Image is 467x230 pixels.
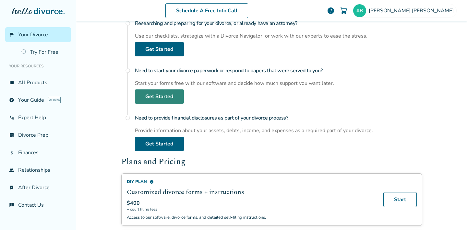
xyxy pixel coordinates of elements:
span: info [150,180,154,184]
span: radio_button_unchecked [125,21,130,26]
div: DIY Plan [127,179,376,185]
span: $400 [127,200,140,207]
span: group [9,167,14,173]
span: explore [9,98,14,103]
img: Cart [340,7,348,15]
a: phone_in_talkExpert Help [5,110,71,125]
div: Use our checklists, strategize with a Divorce Navigator, or work with our experts to ease the str... [135,32,422,40]
a: bookmark_checkAfter Divorce [5,180,71,195]
span: + court filing fees [127,207,376,212]
span: bookmark_check [9,185,14,190]
a: Get Started [135,42,184,56]
a: exploreYour GuideAI beta [5,93,71,108]
div: Start your forms free with our software and decide how much support you want later. [135,80,422,87]
a: view_listAll Products [5,75,71,90]
span: view_list [9,80,14,85]
h2: Plans and Pricing [121,156,422,168]
span: radio_button_unchecked [125,115,130,121]
span: phone_in_talk [9,115,14,120]
a: flag_2Your Divorce [5,27,71,42]
span: chat_info [9,202,14,208]
p: Access to our software, divorce forms, and detailed self-filing instructions. [127,214,376,220]
span: list_alt_check [9,132,14,138]
a: Start [383,192,417,207]
h4: Need to provide financial disclosures as part of your divorce process? [135,111,422,124]
a: Get Started [135,89,184,104]
li: Your Resources [5,60,71,73]
span: Your Divorce [18,31,48,38]
span: attach_money [9,150,14,155]
img: anita@anitabecker.com [353,4,366,17]
a: groupRelationships [5,163,71,178]
iframe: Chat Widget [435,199,467,230]
div: Provide information about your assets, debts, income, and expenses as a required part of your div... [135,127,422,134]
a: chat_infoContact Us [5,198,71,213]
span: [PERSON_NAME] [PERSON_NAME] [369,7,456,14]
a: list_alt_checkDivorce Prep [5,128,71,143]
a: attach_moneyFinances [5,145,71,160]
a: Get Started [135,137,184,151]
a: Try For Free [18,45,71,60]
a: Schedule A Free Info Call [165,3,248,18]
span: flag_2 [9,32,14,37]
h4: Need to start your divorce paperwork or respond to papers that were served to you? [135,64,422,77]
span: AI beta [48,97,61,103]
h2: Customized divorce forms + instructions [127,187,376,197]
h4: Researching and preparing for your divorce, or already have an attorney? [135,17,422,30]
span: radio_button_unchecked [125,68,130,73]
a: help [327,7,335,15]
